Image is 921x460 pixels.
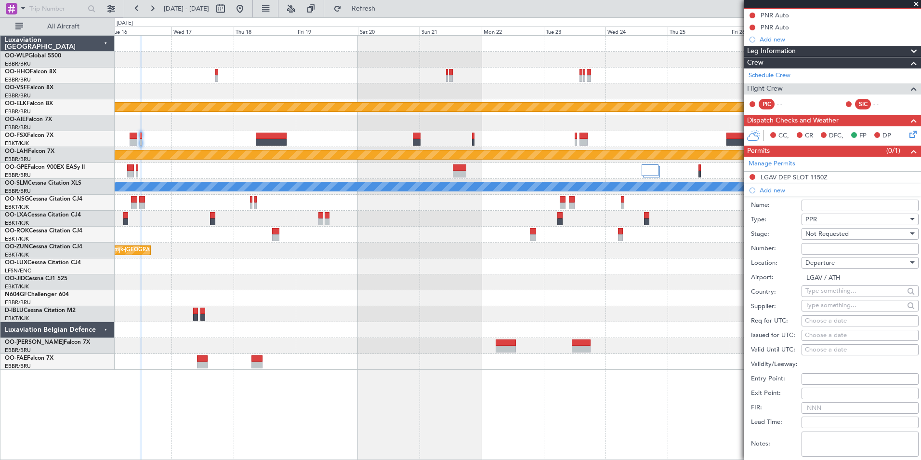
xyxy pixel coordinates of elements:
a: Manage Permits [749,159,795,169]
label: Country: [751,287,802,297]
input: Type something... [805,284,904,298]
span: OO-FAE [5,355,27,361]
span: Departure [805,258,835,267]
span: N604GF [5,292,27,298]
a: EBBR/BRU [5,108,31,115]
div: Choose a date [805,331,915,340]
div: Choose a date [805,345,915,355]
input: Type something... [805,298,904,312]
div: LGAV DEP SLOT 1150Z [761,173,828,181]
div: Mon 22 [482,27,544,35]
span: Dispatch Checks and Weather [747,115,839,126]
a: OO-ROKCessna Citation CJ4 [5,228,82,234]
a: EBBR/BRU [5,188,31,195]
a: EBKT/KJK [5,235,29,243]
div: Fri 19 [296,27,358,35]
div: Fri 26 [730,27,792,35]
span: OO-LXA [5,212,27,218]
span: OO-HHO [5,69,30,75]
a: OO-ELKFalcon 8X [5,101,53,107]
div: PIC [759,99,775,109]
a: OO-LXACessna Citation CJ4 [5,212,81,218]
a: OO-JIDCessna CJ1 525 [5,276,67,282]
div: Thu 18 [234,27,296,35]
span: FP [859,131,867,141]
label: Airport: [751,273,802,283]
label: Entry Point: [751,374,802,384]
span: DFC, [829,131,843,141]
div: Add new [760,35,916,43]
a: EBKT/KJK [5,251,29,258]
a: EBKT/KJK [5,315,29,322]
label: FIR: [751,403,802,413]
span: OO-[PERSON_NAME] [5,339,64,345]
a: EBBR/BRU [5,299,31,306]
label: Req for UTC: [751,316,802,326]
span: OO-LAH [5,149,28,154]
a: LFSN/ENC [5,267,31,274]
div: SIC [855,99,871,109]
span: OO-FSX [5,133,27,138]
div: - - [873,100,895,108]
span: OO-ZUN [5,244,29,250]
label: Valid Until UTC: [751,345,802,355]
input: NNN [802,402,919,414]
button: All Aircraft [11,19,105,34]
a: EBBR/BRU [5,60,31,68]
span: All Aircraft [25,23,102,30]
button: Refresh [329,1,387,16]
span: OO-GPE [5,164,27,170]
a: OO-NSGCessna Citation CJ4 [5,196,82,202]
span: CC, [778,131,789,141]
a: OO-FAEFalcon 7X [5,355,53,361]
div: Thu 25 [668,27,730,35]
a: OO-LUXCessna Citation CJ4 [5,260,81,266]
span: Not Requested [805,230,849,238]
div: Tue 16 [110,27,172,35]
a: OO-GPEFalcon 900EX EASy II [5,164,85,170]
div: Sun 21 [420,27,482,35]
a: OO-AIEFalcon 7X [5,117,52,122]
label: Exit Point: [751,389,802,398]
span: OO-VSF [5,85,27,91]
a: OO-ZUNCessna Citation CJ4 [5,244,82,250]
span: [DATE] - [DATE] [164,4,209,13]
a: EBBR/BRU [5,76,31,83]
div: [DATE] [117,19,133,27]
span: OO-LUX [5,260,27,266]
a: EBBR/BRU [5,156,31,163]
span: Leg Information [747,46,796,57]
a: OO-VSFFalcon 8X [5,85,53,91]
a: N604GFChallenger 604 [5,292,69,298]
label: Supplier: [751,302,802,311]
label: Lead Time: [751,418,802,427]
a: EBBR/BRU [5,92,31,99]
a: EBKT/KJK [5,203,29,211]
span: OO-SLM [5,180,28,186]
a: EBBR/BRU [5,347,31,354]
label: Notes: [751,439,802,449]
a: EBBR/BRU [5,172,31,179]
a: OO-WLPGlobal 5500 [5,53,61,59]
span: OO-NSG [5,196,29,202]
span: Crew [747,57,763,68]
a: OO-SLMCessna Citation XLS [5,180,81,186]
span: DP [882,131,891,141]
span: Flight Crew [747,83,783,95]
label: Issued for UTC: [751,331,802,340]
a: OO-LAHFalcon 7X [5,149,54,154]
label: Validity/Leeway: [751,360,802,369]
div: Planned Maint Kortrijk-[GEOGRAPHIC_DATA] [68,243,180,257]
div: - - [777,100,799,108]
a: EBBR/BRU [5,363,31,370]
div: Choose a date [805,316,915,326]
span: Refresh [343,5,384,12]
a: OO-FSXFalcon 7X [5,133,53,138]
span: (0/1) [886,146,900,156]
span: OO-WLP [5,53,28,59]
span: OO-AIE [5,117,26,122]
span: OO-ROK [5,228,29,234]
label: Location: [751,258,802,268]
a: EBKT/KJK [5,283,29,290]
label: Number: [751,244,802,254]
